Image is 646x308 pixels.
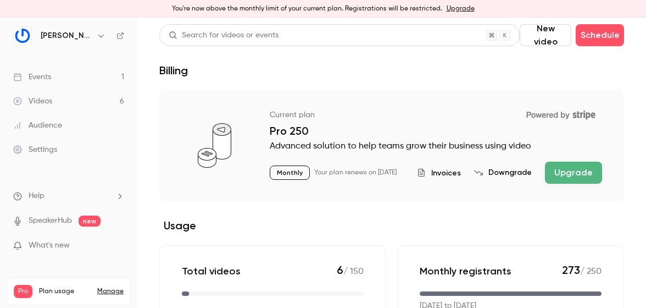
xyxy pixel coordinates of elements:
[474,167,532,178] button: Downgrade
[576,24,624,46] button: Schedule
[420,265,511,278] p: Monthly registrants
[29,240,70,251] span: What's new
[520,24,571,46] button: New video
[545,162,602,184] button: Upgrade
[13,190,124,202] li: help-dropdown-opener
[270,166,310,180] p: Monthly
[562,263,602,278] p: / 250
[79,216,101,227] span: new
[13,71,51,82] div: Events
[29,190,44,202] span: Help
[447,4,475,13] a: Upgrade
[337,263,364,278] p: / 150
[314,168,397,177] p: Your plan renews on [DATE]
[182,265,241,278] p: Total videos
[13,144,57,155] div: Settings
[13,96,52,107] div: Videos
[97,287,124,296] a: Manage
[29,215,72,227] a: SpeakerHub
[159,219,624,232] h2: Usage
[169,30,279,41] div: Search for videos or events
[14,27,31,45] img: Gino LegalTech
[270,109,315,120] p: Current plan
[562,263,580,277] span: 273
[337,263,343,277] span: 6
[14,285,32,298] span: Pro
[431,167,461,179] span: Invoices
[417,167,461,179] button: Invoices
[270,140,602,153] p: Advanced solution to help teams grow their business using video
[13,120,62,131] div: Audience
[39,287,91,296] span: Plan usage
[270,124,602,137] p: Pro 250
[159,64,188,77] h1: Billing
[41,30,92,41] h6: [PERSON_NAME]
